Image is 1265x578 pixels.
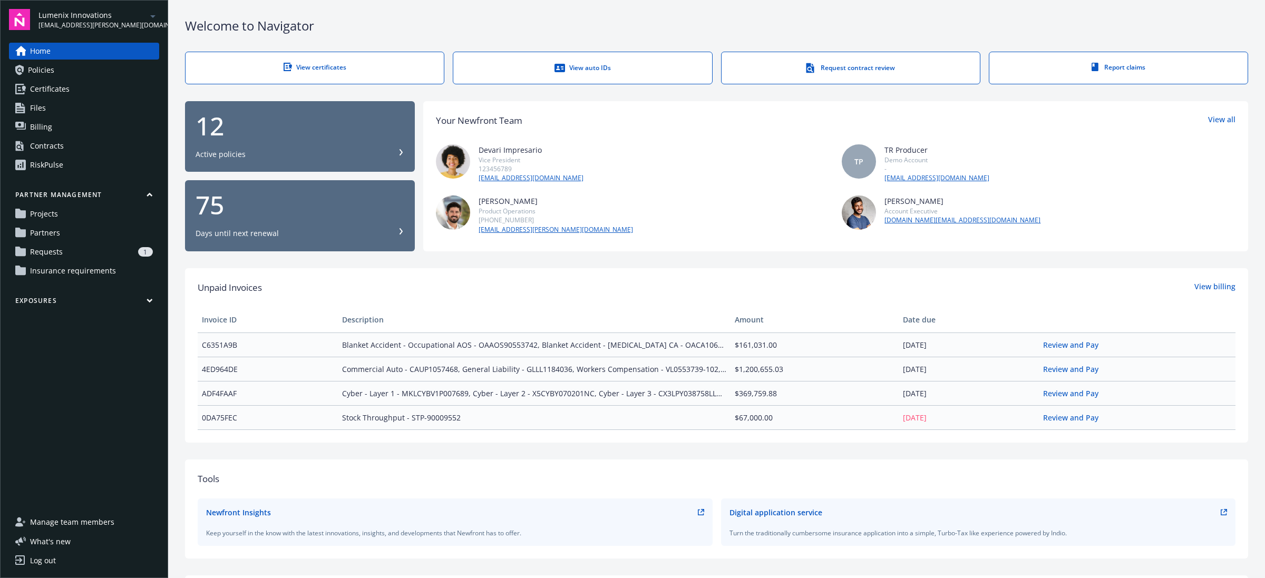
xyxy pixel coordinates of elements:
button: Partner management [9,190,159,203]
a: View auto IDs [453,52,712,84]
div: 75 [196,192,404,218]
th: Date due [899,307,1039,332]
td: [DATE] [899,381,1039,405]
td: ADF4FAAF [198,381,338,405]
span: Policies [28,62,54,79]
a: [EMAIL_ADDRESS][PERSON_NAME][DOMAIN_NAME] [479,225,633,234]
th: Invoice ID [198,307,338,332]
img: photo [436,195,470,230]
a: Contracts [9,138,159,154]
div: Request contract review [743,63,959,73]
td: 0DA75FEC [198,405,338,429]
a: View all [1208,114,1235,128]
td: $369,759.88 [731,381,899,405]
div: Devari Impresario [479,144,583,155]
a: Insurance requirements [9,262,159,279]
span: Partners [30,224,60,241]
button: What's new [9,536,87,547]
img: photo [842,195,876,230]
div: Account Executive [884,207,1040,215]
a: [DOMAIN_NAME][EMAIL_ADDRESS][DOMAIN_NAME] [884,215,1040,225]
div: Digital application service [729,507,822,518]
button: 75Days until next renewal [185,180,415,251]
div: Welcome to Navigator [185,17,1248,35]
a: Files [9,100,159,116]
td: [DATE] [899,405,1039,429]
span: Billing [30,119,52,135]
a: Certificates [9,81,159,97]
a: View certificates [185,52,444,84]
a: Request contract review [721,52,980,84]
a: Review and Pay [1043,340,1107,350]
span: Insurance requirements [30,262,116,279]
th: Description [338,307,731,332]
span: [EMAIL_ADDRESS][PERSON_NAME][DOMAIN_NAME] [38,21,147,30]
div: Product Operations [479,207,633,215]
span: Files [30,100,46,116]
a: Billing [9,119,159,135]
div: - [884,164,989,173]
td: [DATE] [899,357,1039,381]
th: Amount [731,307,899,332]
div: Demo Account [884,155,989,164]
a: [EMAIL_ADDRESS][DOMAIN_NAME] [884,173,989,183]
span: Certificates [30,81,70,97]
td: [DATE] [899,332,1039,357]
a: Policies [9,62,159,79]
div: View certificates [207,63,423,72]
div: Contracts [30,138,64,154]
td: $1,200,655.03 [731,357,899,381]
div: Active policies [196,149,246,160]
div: 12 [196,113,404,139]
span: What ' s new [30,536,71,547]
button: 12Active policies [185,101,415,172]
td: $67,000.00 [731,405,899,429]
span: Blanket Accident - Occupational AOS - OAAOS90553742, Blanket Accident - [MEDICAL_DATA] CA - OACA1... [342,339,726,350]
a: Report claims [989,52,1248,84]
div: View auto IDs [474,63,690,73]
span: Lumenix Innovations [38,9,147,21]
a: View billing [1194,281,1235,295]
a: [EMAIL_ADDRESS][DOMAIN_NAME] [479,173,583,183]
a: RiskPulse [9,156,159,173]
div: Log out [30,552,56,569]
div: RiskPulse [30,156,63,173]
span: Stock Throughput - STP-90009552 [342,412,726,423]
span: Requests [30,243,63,260]
div: [PERSON_NAME] [884,195,1040,207]
div: Newfront Insights [206,507,271,518]
a: Review and Pay [1043,413,1107,423]
a: Review and Pay [1043,364,1107,374]
span: Projects [30,205,58,222]
td: C6351A9B [198,332,338,357]
a: arrowDropDown [147,9,159,22]
button: Exposures [9,296,159,309]
img: photo [436,144,470,179]
td: 4ED964DE [198,357,338,381]
a: Review and Pay [1043,388,1107,398]
span: Unpaid Invoices [198,281,262,295]
span: Manage team members [30,514,114,531]
div: Your Newfront Team [436,114,522,128]
a: Projects [9,205,159,222]
span: Home [30,43,51,60]
div: 123456789 [479,164,583,173]
div: [PHONE_NUMBER] [479,215,633,224]
a: Requests1 [9,243,159,260]
div: Keep yourself in the know with the latest innovations, insights, and developments that Newfront h... [206,528,704,537]
a: Partners [9,224,159,241]
div: Turn the traditionally cumbersome insurance application into a simple, Turbo-Tax like experience ... [729,528,1228,537]
span: TP [854,156,863,167]
div: Vice President [479,155,583,164]
span: Cyber - Layer 1 - MKLCYBV1P007689, Cyber - Layer 2 - X5CYBY070201NC, Cyber - Layer 3 - CX3LPY0387... [342,388,726,399]
button: Lumenix Innovations[EMAIL_ADDRESS][PERSON_NAME][DOMAIN_NAME]arrowDropDown [38,9,159,30]
a: Manage team members [9,514,159,531]
span: Commercial Auto - CAUP1057468, General Liability - GLLL1184036, Workers Compensation - VL0553739-... [342,364,726,375]
div: 1 [138,247,153,257]
a: Home [9,43,159,60]
div: Tools [198,472,1235,486]
img: navigator-logo.svg [9,9,30,30]
div: Days until next renewal [196,228,279,239]
td: $161,031.00 [731,332,899,357]
div: TR Producer [884,144,989,155]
